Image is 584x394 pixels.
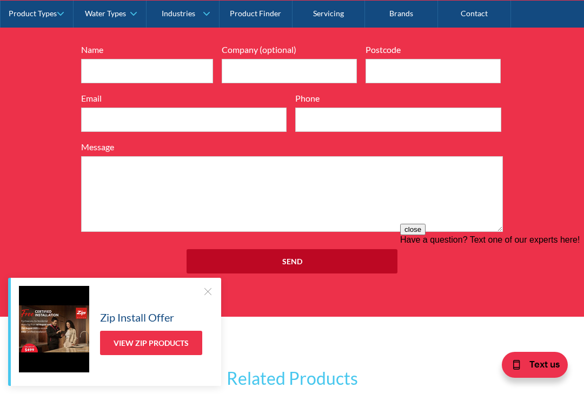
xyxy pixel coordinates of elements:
[100,331,202,355] a: View Zip Products
[81,43,213,56] label: Name
[81,92,287,105] label: Email
[9,9,57,18] div: Product Types
[81,141,503,153] label: Message
[100,309,174,325] h5: Zip Install Offer
[76,43,508,284] form: Full Width Form
[162,9,195,18] div: Industries
[222,43,357,56] label: Company (optional)
[476,340,584,394] iframe: podium webchat widget bubble
[135,365,449,391] h3: Related Products
[366,43,501,56] label: Postcode
[295,92,501,105] label: Phone
[19,286,89,372] img: Zip Install Offer
[85,9,126,18] div: Water Types
[187,249,397,273] input: Send
[400,224,584,353] iframe: podium webchat widget prompt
